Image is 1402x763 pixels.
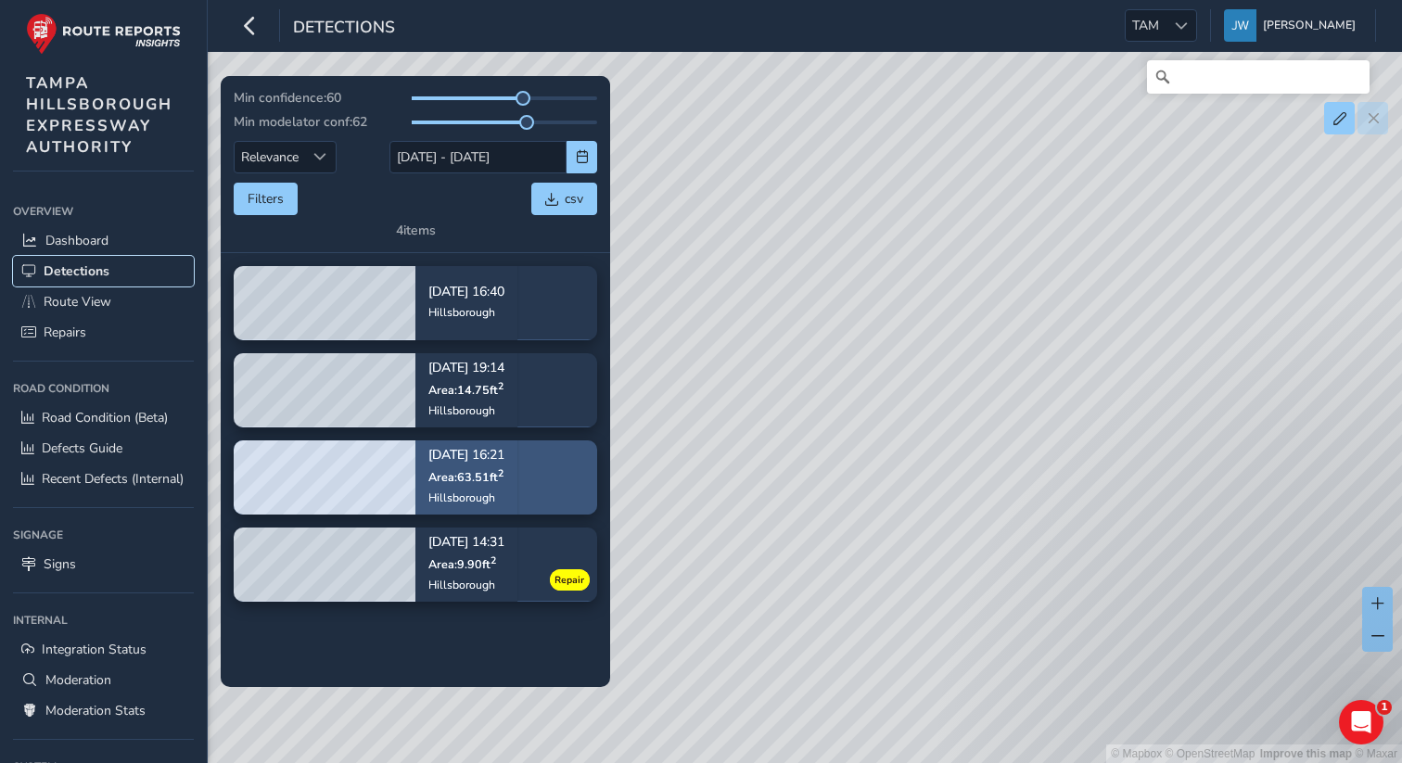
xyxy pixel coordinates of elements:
[1147,60,1370,94] input: Search
[45,232,108,249] span: Dashboard
[26,72,172,158] span: TAMPA HILLSBOROUGH EXPRESSWAY AUTHORITY
[1377,700,1392,715] span: 1
[554,573,584,588] span: Repair
[234,113,352,131] span: Min modelator conf:
[13,433,194,464] a: Defects Guide
[13,665,194,695] a: Moderation
[234,183,298,215] button: Filters
[13,375,194,402] div: Road Condition
[428,578,504,592] div: Hillsborough
[428,556,496,572] span: Area: 9.90 ft
[45,702,146,719] span: Moderation Stats
[396,222,436,239] div: 4 items
[293,16,395,42] span: Detections
[13,197,194,225] div: Overview
[1224,9,1362,42] button: [PERSON_NAME]
[44,262,109,280] span: Detections
[428,403,504,418] div: Hillsborough
[1126,10,1166,41] span: TAM
[1224,9,1256,42] img: diamond-layout
[498,466,503,480] sup: 2
[235,142,305,172] span: Relevance
[326,89,341,107] span: 60
[428,490,504,505] div: Hillsborough
[13,256,194,286] a: Detections
[45,671,111,689] span: Moderation
[531,183,597,215] button: csv
[428,305,504,320] div: Hillsborough
[13,286,194,317] a: Route View
[13,695,194,726] a: Moderation Stats
[42,470,184,488] span: Recent Defects (Internal)
[44,324,86,341] span: Repairs
[13,317,194,348] a: Repairs
[44,293,111,311] span: Route View
[42,439,122,457] span: Defects Guide
[234,89,326,107] span: Min confidence:
[305,142,336,172] div: Sort by Date
[13,402,194,433] a: Road Condition (Beta)
[1263,9,1356,42] span: [PERSON_NAME]
[428,537,504,550] p: [DATE] 14:31
[42,409,168,426] span: Road Condition (Beta)
[428,382,503,398] span: Area: 14.75 ft
[498,379,503,393] sup: 2
[491,553,496,567] sup: 2
[13,606,194,634] div: Internal
[42,641,147,658] span: Integration Status
[26,13,181,55] img: rr logo
[44,555,76,573] span: Signs
[428,450,504,463] p: [DATE] 16:21
[13,549,194,579] a: Signs
[13,464,194,494] a: Recent Defects (Internal)
[13,634,194,665] a: Integration Status
[565,190,583,208] span: csv
[352,113,367,131] span: 62
[13,225,194,256] a: Dashboard
[13,521,194,549] div: Signage
[428,286,504,299] p: [DATE] 16:40
[428,362,504,375] p: [DATE] 19:14
[428,469,503,485] span: Area: 63.51 ft
[1339,700,1383,744] iframe: Intercom live chat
